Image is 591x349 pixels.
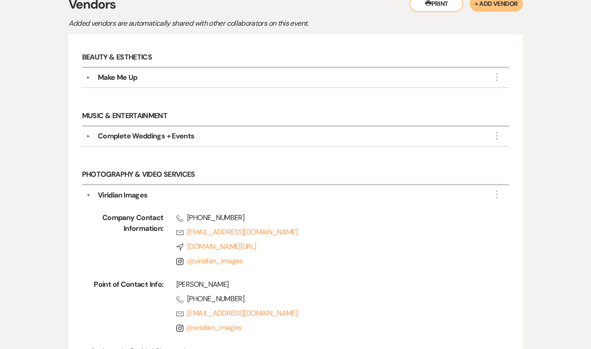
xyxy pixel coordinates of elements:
[69,18,384,29] p: Added vendors are automatically shared with other collaborators on this event.
[98,131,194,142] div: Complete Weddings + Events
[86,190,91,201] button: ▼
[176,279,484,290] div: [PERSON_NAME]
[176,294,484,304] span: [PHONE_NUMBER]
[91,279,163,337] span: Point of Contact Info:
[176,227,484,238] a: [EMAIL_ADDRESS][DOMAIN_NAME]
[176,308,484,319] a: [EMAIL_ADDRESS][DOMAIN_NAME]
[176,241,484,252] a: [DOMAIN_NAME][URL]
[82,48,509,68] h6: Beauty & Esthetics
[83,75,94,80] button: ▼
[83,134,94,138] button: ▼
[82,165,509,185] h6: Photography & Video Services
[176,323,242,332] a: @viridian_images
[98,72,137,83] div: Make Me Up
[187,256,243,266] a: @viridian_images
[176,212,484,223] span: [PHONE_NUMBER]
[91,212,163,270] span: Company Contact Information:
[82,107,509,127] h6: Music & Entertainment
[98,190,147,201] div: Viridian Images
